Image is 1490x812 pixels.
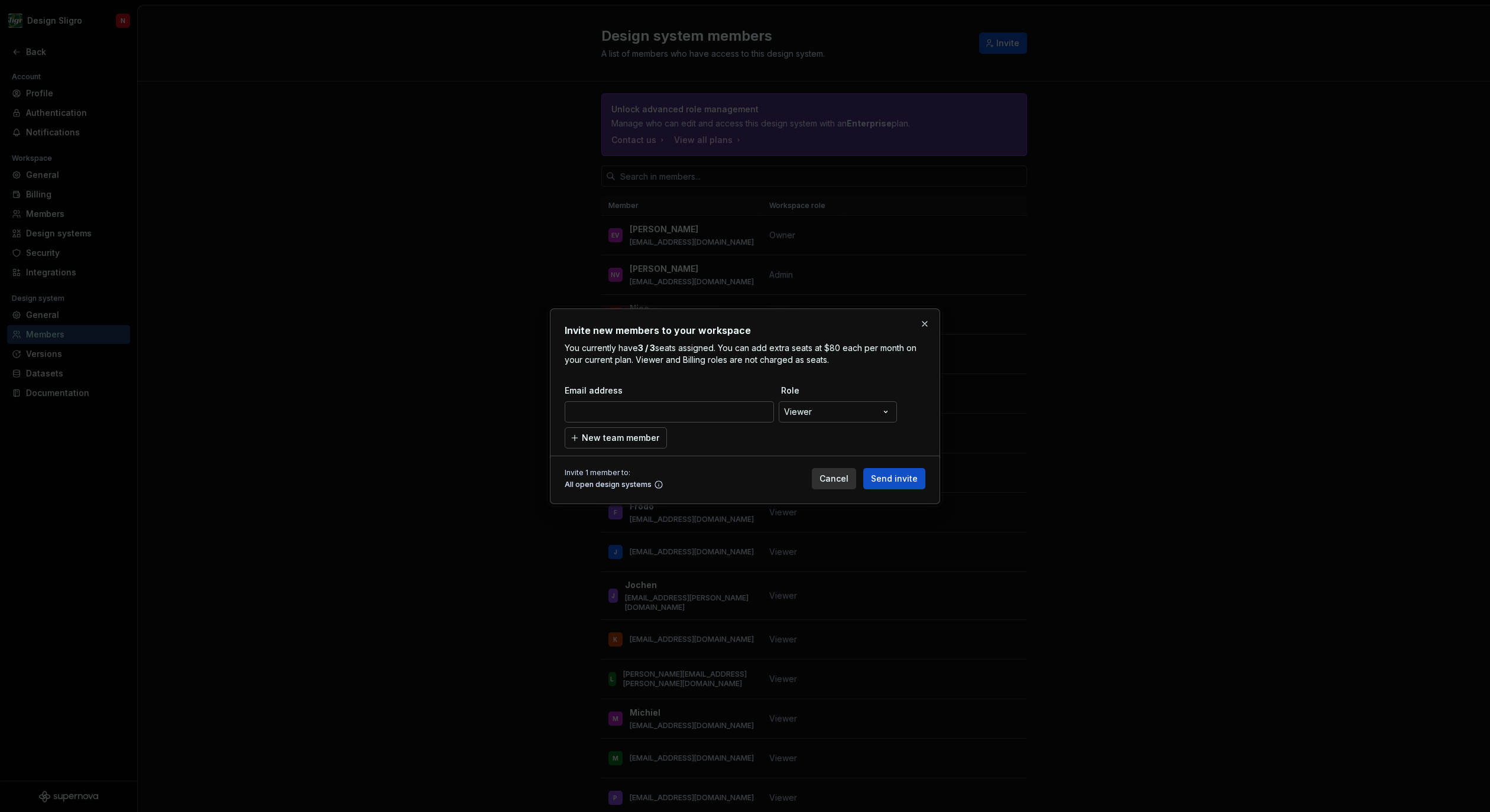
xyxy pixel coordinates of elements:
span: Role [781,385,899,397]
button: New team member [565,427,667,449]
span: Send invite [871,473,918,485]
span: Email address [565,385,776,397]
span: New team member [582,432,659,444]
span: Cancel [819,473,848,485]
span: Invite 1 member to: [565,468,663,478]
h2: Invite new members to your workspace [565,323,925,337]
b: 3 / 3 [638,343,655,353]
span: All open design systems [565,480,652,489]
p: You currently have seats assigned. You can add extra seats at $80 each per month on your current ... [565,342,925,366]
button: Cancel [812,468,856,489]
button: Send invite [863,468,925,489]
